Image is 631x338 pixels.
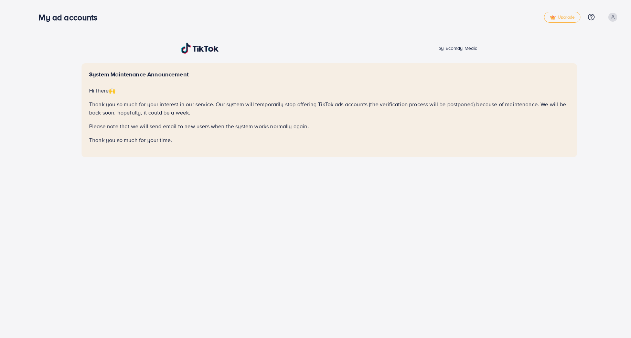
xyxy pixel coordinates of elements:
[438,45,478,52] span: by Ecomdy Media
[544,12,580,23] a: tickUpgrade
[39,12,103,22] h3: My ad accounts
[89,71,569,78] h5: System Maintenance Announcement
[89,100,569,117] p: Thank you so much for your interest in our service. Our system will temporarily stop offering Tik...
[89,86,569,95] p: Hi there
[181,43,219,54] img: TikTok
[550,15,575,20] span: Upgrade
[550,15,556,20] img: tick
[109,87,116,94] span: 🙌
[89,136,569,144] p: Thank you so much for your time.
[89,122,569,130] p: Please note that we will send email to new users when the system works normally again.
